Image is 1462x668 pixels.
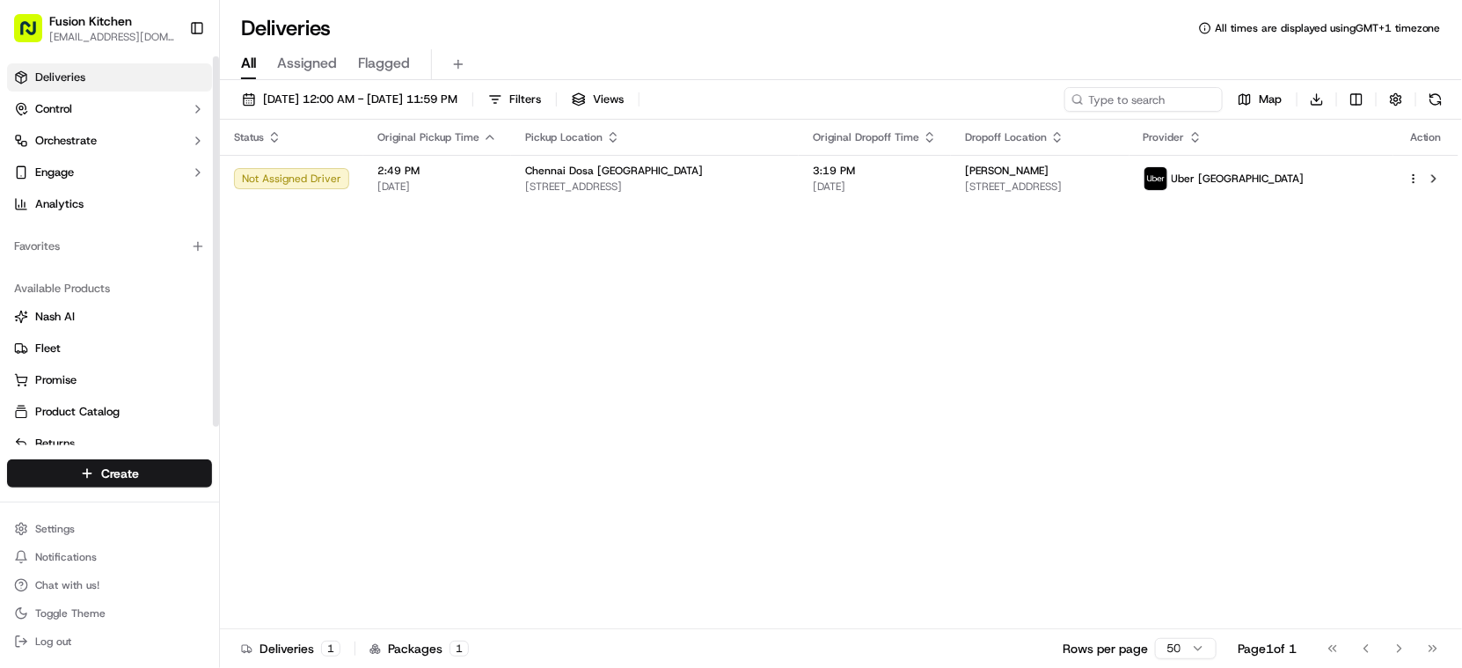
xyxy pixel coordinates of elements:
span: Orchestrate [35,133,97,149]
a: Fleet [14,341,205,356]
span: [DATE] [377,180,497,194]
button: Returns [7,429,212,458]
span: • [146,273,152,287]
span: • [146,320,152,334]
a: Nash AI [14,309,205,325]
button: Log out [7,629,212,654]
span: [DATE] [156,320,192,334]
div: Packages [369,640,469,657]
div: 💻 [149,395,163,409]
button: Fusion Kitchen[EMAIL_ADDRESS][DOMAIN_NAME] [7,7,182,49]
span: Nash AI [35,309,75,325]
span: Original Pickup Time [377,130,479,144]
a: Deliveries [7,63,212,92]
button: Orchestrate [7,127,212,155]
h1: Deliveries [241,14,331,42]
span: [DATE] [156,273,192,287]
button: [EMAIL_ADDRESS][DOMAIN_NAME] [49,30,175,44]
span: Settings [35,522,75,536]
span: Engage [35,165,74,180]
button: Nash AI [7,303,212,331]
span: [PERSON_NAME] [55,320,143,334]
div: 📗 [18,395,32,409]
img: 1736555255976-a54dd68f-1ca7-489b-9aae-adbdc363a1c4 [35,274,49,288]
span: Promise [35,372,77,388]
span: 3:19 PM [813,164,937,178]
span: All times are displayed using GMT+1 timezone [1215,21,1441,35]
p: Welcome 👋 [18,70,320,99]
a: Promise [14,372,205,388]
button: Fleet [7,334,212,363]
div: Favorites [7,232,212,261]
span: Product Catalog [35,404,120,420]
span: All [241,53,256,74]
button: Views [564,87,632,112]
a: 💻API Documentation [142,386,289,418]
button: Chat with us! [7,573,212,598]
span: Fleet [35,341,61,356]
span: [STREET_ADDRESS] [525,180,785,194]
img: 1736555255976-a54dd68f-1ca7-489b-9aae-adbdc363a1c4 [35,321,49,335]
button: Fusion Kitchen [49,12,132,30]
span: Flagged [358,53,410,74]
button: Settings [7,517,212,541]
button: Start new chat [299,173,320,195]
span: Returns [35,436,75,451]
span: Status [234,130,264,144]
img: Masood Aslam [18,304,46,332]
span: Control [35,101,72,117]
a: Powered byPylon [124,436,213,450]
span: Deliveries [35,70,85,85]
div: Start new chat [79,168,289,186]
img: uber-new-logo.jpeg [1144,167,1167,190]
span: Pylon [175,437,213,450]
span: Uber [GEOGRAPHIC_DATA] [1172,172,1305,186]
span: Create [101,465,139,482]
button: Filters [480,87,549,112]
button: Map [1230,87,1290,112]
button: Engage [7,158,212,187]
div: 1 [321,641,340,657]
div: Available Products [7,275,212,303]
img: Liam S. [18,256,46,284]
div: Action [1407,130,1444,144]
button: Create [7,459,212,488]
button: Control [7,95,212,123]
span: Analytics [35,196,84,212]
span: Pickup Location [525,130,603,144]
span: [PERSON_NAME] [965,164,1049,178]
div: We're available if you need us! [79,186,242,200]
button: Product Catalog [7,398,212,426]
button: See all [273,225,320,246]
span: 2:49 PM [377,164,497,178]
span: Knowledge Base [35,393,135,411]
p: Rows per page [1063,640,1148,657]
span: Log out [35,635,71,649]
span: Dropoff Location [965,130,1047,144]
input: Type to search [1064,87,1223,112]
a: Analytics [7,190,212,218]
input: Got a question? Start typing here... [46,114,317,132]
img: 1736555255976-a54dd68f-1ca7-489b-9aae-adbdc363a1c4 [18,168,49,200]
span: Chennai Dosa [GEOGRAPHIC_DATA] [525,164,703,178]
span: Views [593,92,624,107]
span: Chat with us! [35,578,99,592]
button: Toggle Theme [7,601,212,626]
a: Product Catalog [14,404,205,420]
div: Deliveries [241,640,340,657]
span: [DATE] [813,180,937,194]
span: Notifications [35,550,97,564]
span: Filters [509,92,541,107]
span: Map [1259,92,1282,107]
a: Returns [14,436,205,451]
div: Past conversations [18,229,118,243]
div: 1 [450,641,469,657]
button: [DATE] 12:00 AM - [DATE] 11:59 PM [234,87,465,112]
span: API Documentation [166,393,282,411]
button: Refresh [1423,87,1448,112]
img: Nash [18,18,53,53]
div: Page 1 of 1 [1238,640,1297,657]
span: Assigned [277,53,337,74]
